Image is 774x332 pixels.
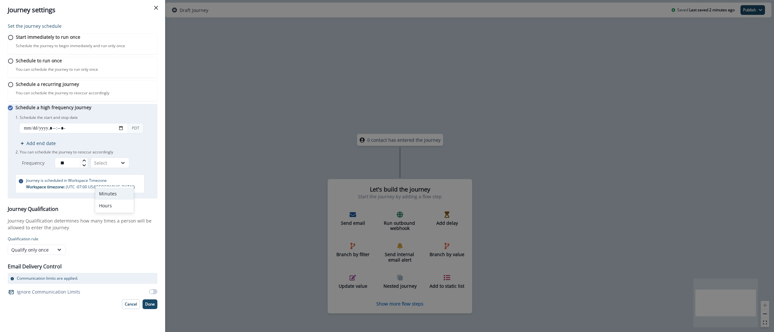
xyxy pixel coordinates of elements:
[8,23,157,29] p: Set the journey schedule
[17,288,80,295] p: Ignore Communication Limits
[95,188,134,200] div: Minutes
[16,34,80,40] p: Start immediately to run once
[15,149,157,155] p: 2. You can schedule the journey to reoccur accordingly
[143,299,157,309] button: Done
[17,275,78,281] p: Communication limits are applied.
[125,302,137,306] p: Cancel
[151,3,161,13] button: Close
[16,81,79,88] p: Schedule a recurring journey
[145,302,155,306] p: Done
[26,177,135,190] p: Journey is scheduled in Workspace Timezone ( UTC -07:00 US/[GEOGRAPHIC_DATA] )
[95,200,134,212] div: Hours
[16,57,62,64] p: Schedule to run once
[15,104,91,111] p: Schedule a high frequency journey
[8,217,157,231] p: Journey Qualification determines how many times a person will be allowed to enter the journey
[22,160,52,166] p: Frequency
[16,90,109,96] p: You can schedule the journey to reoccur accordingly
[8,5,157,15] div: Journey settings
[8,206,157,212] h3: Journey Qualification
[26,184,66,190] span: Workspace timezone:
[8,263,62,270] p: Email Delivery Control
[26,140,56,147] p: Add end date
[16,43,125,49] p: Schedule the journey to begin immediately and run only once
[128,123,144,133] div: PDT
[94,160,114,166] div: Select
[16,67,98,72] p: You can schedule the journey to run only once
[15,115,157,120] p: 1. Schedule the start and stop date
[11,246,51,253] div: Qualify only once
[8,236,157,242] p: Qualification rule
[122,299,140,309] button: Cancel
